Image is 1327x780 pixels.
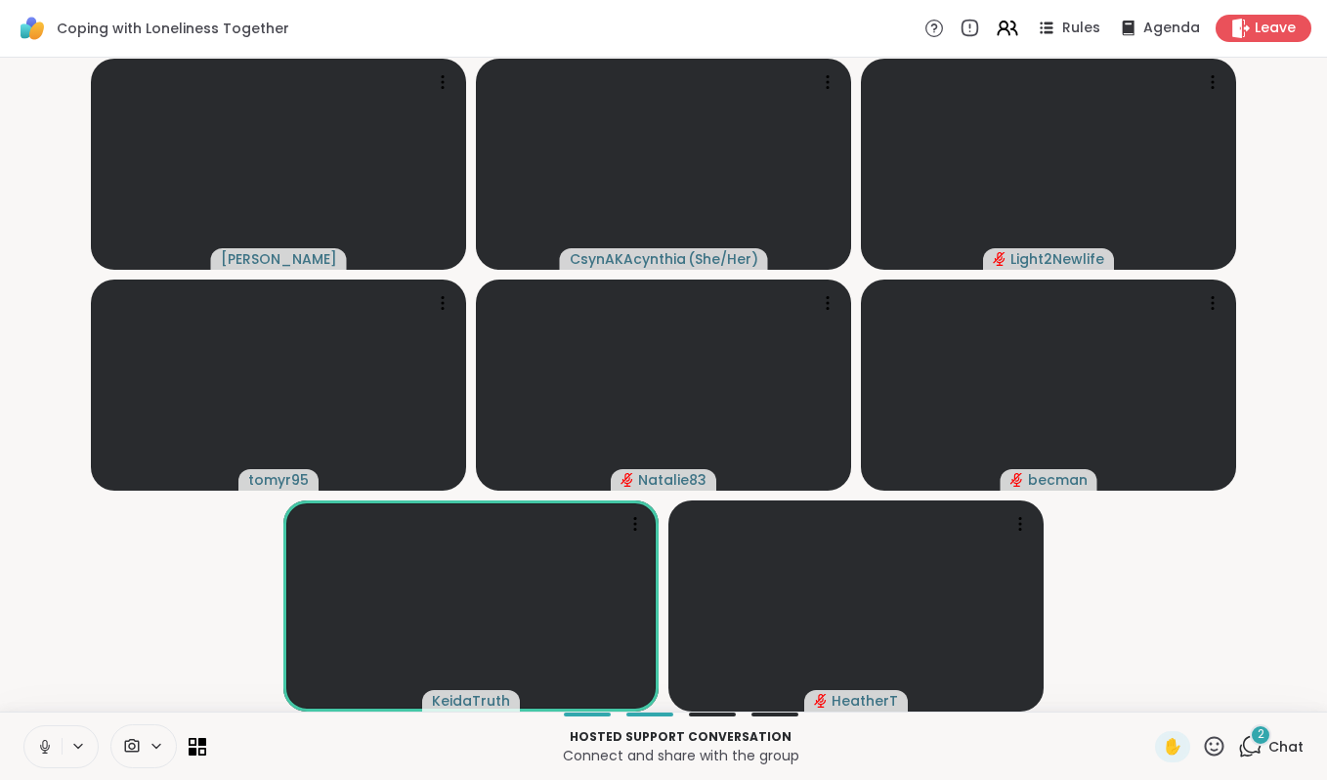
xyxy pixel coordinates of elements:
[814,694,828,708] span: audio-muted
[621,473,634,487] span: audio-muted
[993,252,1006,266] span: audio-muted
[638,470,706,490] span: Natalie83
[1268,737,1304,757] span: Chat
[218,728,1143,746] p: Hosted support conversation
[248,470,309,490] span: tomyr95
[218,746,1143,765] p: Connect and share with the group
[1010,473,1024,487] span: audio-muted
[1143,19,1200,38] span: Agenda
[1255,19,1296,38] span: Leave
[221,249,337,269] span: [PERSON_NAME]
[57,19,289,38] span: Coping with Loneliness Together
[1028,470,1088,490] span: becman
[832,691,898,711] span: HeatherT
[1163,735,1182,758] span: ✋
[1062,19,1100,38] span: Rules
[1010,249,1104,269] span: Light2Newlife
[432,691,510,711] span: KeidaTruth
[688,249,758,269] span: ( She/Her )
[1258,726,1264,743] span: 2
[16,12,49,45] img: ShareWell Logomark
[570,249,686,269] span: CsynAKAcynthia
